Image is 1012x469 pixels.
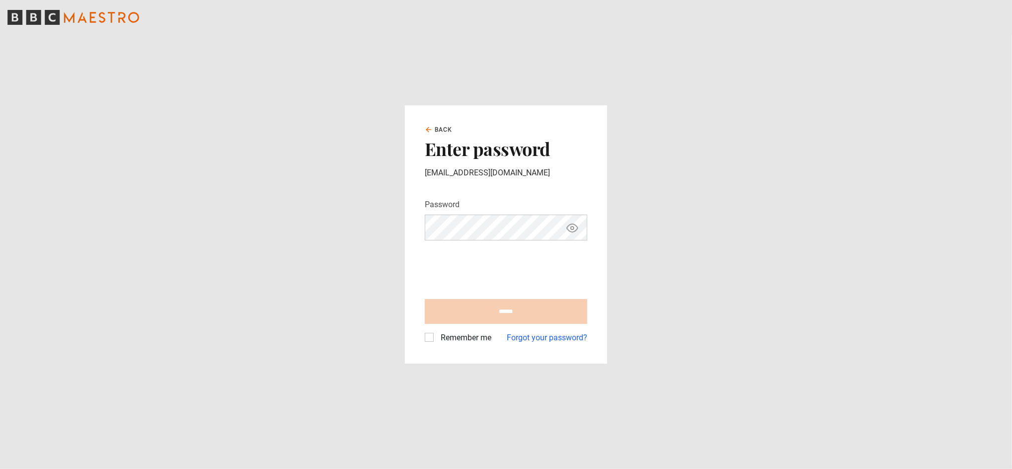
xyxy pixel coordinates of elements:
[425,248,576,287] iframe: reCAPTCHA
[507,332,587,344] a: Forgot your password?
[564,219,581,236] button: Show password
[425,125,453,134] a: Back
[435,125,453,134] span: Back
[425,167,587,179] p: [EMAIL_ADDRESS][DOMAIN_NAME]
[425,138,587,159] h2: Enter password
[437,332,491,344] label: Remember me
[7,10,139,25] svg: BBC Maestro
[425,199,460,211] label: Password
